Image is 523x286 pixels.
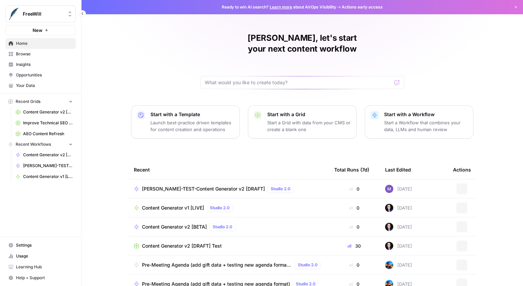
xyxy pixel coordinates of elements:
button: Start with a GridStart a Grid with data from your CMS or create a blank one [248,105,357,139]
button: Recent Grids [5,96,76,107]
img: qbv1ulvrwtta9e8z8l6qv22o0bxd [385,223,393,231]
div: Total Runs (7d) [334,160,369,179]
a: Content Generator v2 [DRAFT] Test [134,243,323,249]
a: Content Generator v2 [BETA] [13,149,76,160]
a: Learning Hub [5,262,76,272]
a: Home [5,38,76,49]
button: Help + Support [5,272,76,283]
span: AEO Content Refresh [23,131,73,137]
span: New [33,27,42,34]
div: [DATE] [385,204,412,212]
div: 0 [334,224,374,230]
button: Start with a TemplateLaunch best-practice driven templates for content creation and operations [131,105,240,139]
div: 30 [334,243,374,249]
p: Start a Grid with data from your CMS or create a blank one [267,119,351,133]
span: Recent Grids [16,99,40,105]
div: [DATE] [385,223,412,231]
img: qbv1ulvrwtta9e8z8l6qv22o0bxd [385,242,393,250]
div: Recent [134,160,323,179]
span: Studio 2.0 [213,224,232,230]
span: Usage [16,253,73,259]
a: AEO Content Refresh [13,128,76,139]
span: FreeWill [23,11,64,17]
span: [PERSON_NAME]-TEST-Content Generator v2 [DRAFT] [142,185,265,192]
a: Content Generator v2 [DRAFT] Test [13,107,76,118]
a: [PERSON_NAME]-TEST-Content Generator v2 [DRAFT] [13,160,76,171]
span: Content Generator v2 [DRAFT] Test [142,243,222,249]
span: Studio 2.0 [210,205,230,211]
p: Start with a Workflow [384,111,468,118]
a: Improve Technical SEO for Page [13,118,76,128]
span: Studio 2.0 [298,262,318,268]
a: Pre-Meeting Agenda (add gift data + testing new agenda format) (Will's Test)Studio 2.0 [134,261,323,269]
a: Insights [5,59,76,70]
div: Last Edited [385,160,411,179]
div: Actions [453,160,471,179]
span: [PERSON_NAME]-TEST-Content Generator v2 [DRAFT] [23,163,73,169]
div: 0 [334,185,374,192]
div: [DATE] [385,185,412,193]
span: Home [16,40,73,47]
a: Your Data [5,80,76,91]
span: Content Generator v2 [BETA] [142,224,207,230]
span: Browse [16,51,73,57]
h1: [PERSON_NAME], let's start your next content workflow [200,33,404,54]
span: Opportunities [16,72,73,78]
div: [DATE] [385,242,412,250]
img: qbv1ulvrwtta9e8z8l6qv22o0bxd [385,204,393,212]
img: y1ssfepxfr4rns0l6qdortaoetj7 [385,185,393,193]
p: Start a Workflow that combines your data, LLMs and human review [384,119,468,133]
span: Studio 2.0 [271,186,290,192]
a: Settings [5,240,76,251]
span: Actions early access [342,4,383,10]
img: guc7rct96eu9q91jrjlizde27aab [385,261,393,269]
a: Opportunities [5,70,76,81]
a: Content Generator v1 [LIVE]Studio 2.0 [134,204,323,212]
a: Usage [5,251,76,262]
div: [DATE] [385,261,412,269]
p: Start with a Grid [267,111,351,118]
span: Ready to win AI search? about AirOps Visibility [222,4,336,10]
span: Content Generator v1 [LIVE] [142,204,204,211]
input: What would you like to create today? [205,79,392,86]
img: FreeWill Logo [8,8,20,20]
a: Learn more [270,4,292,10]
span: Help + Support [16,275,73,281]
span: Improve Technical SEO for Page [23,120,73,126]
span: Your Data [16,83,73,89]
button: Start with a WorkflowStart a Workflow that combines your data, LLMs and human review [365,105,473,139]
a: Content Generator v2 [BETA]Studio 2.0 [134,223,323,231]
span: Insights [16,61,73,68]
span: Content Generator v1 [LIVE] [23,174,73,180]
a: [PERSON_NAME]-TEST-Content Generator v2 [DRAFT]Studio 2.0 [134,185,323,193]
span: Pre-Meeting Agenda (add gift data + testing new agenda format) (Will's Test) [142,262,292,268]
button: Workspace: FreeWill [5,5,76,22]
button: New [5,25,76,35]
div: 0 [334,262,374,268]
span: Content Generator v2 [BETA] [23,152,73,158]
p: Launch best-practice driven templates for content creation and operations [150,119,234,133]
p: Start with a Template [150,111,234,118]
span: Settings [16,242,73,248]
span: Learning Hub [16,264,73,270]
div: 0 [334,204,374,211]
a: Content Generator v1 [LIVE] [13,171,76,182]
a: Browse [5,49,76,59]
span: Content Generator v2 [DRAFT] Test [23,109,73,115]
span: Recent Workflows [16,141,51,147]
button: Recent Workflows [5,139,76,149]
